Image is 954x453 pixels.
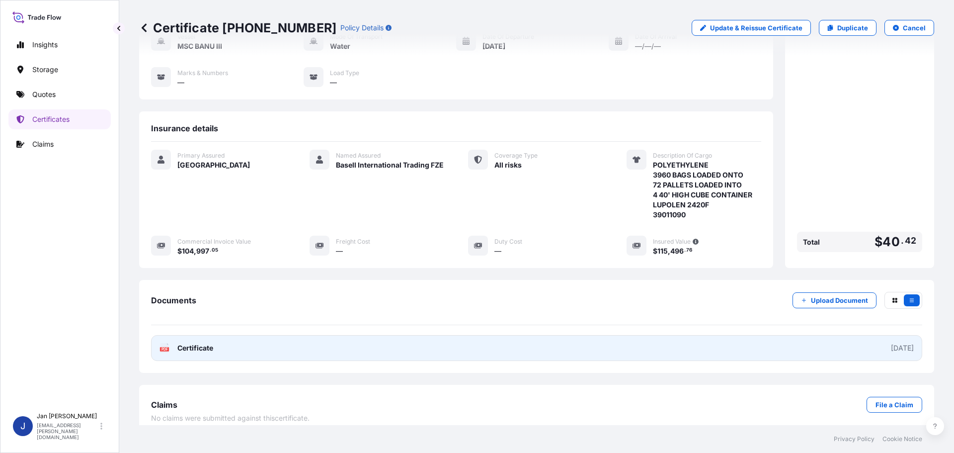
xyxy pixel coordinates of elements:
[177,160,250,170] span: [GEOGRAPHIC_DATA]
[793,292,876,308] button: Upload Document
[653,152,712,160] span: Description Of Cargo
[8,60,111,80] a: Storage
[182,248,194,255] span: 104
[177,69,228,77] span: Marks & Numbers
[686,249,692,252] span: 76
[653,238,691,246] span: Insured Value
[32,65,58,75] p: Storage
[867,397,922,413] a: File a Claim
[336,238,370,246] span: Freight Cost
[494,152,538,160] span: Coverage Type
[177,78,184,88] span: —
[653,160,752,220] span: POLYETHYLENE 3960 BAGS LOADED ONTO 72 PALLETS LOADED INTO 4 40' HIGH CUBE CONTAINER LUPOLEN 2420F...
[884,20,934,36] button: Cancel
[668,248,670,255] span: ,
[692,20,811,36] a: Update & Reissue Certificate
[151,413,310,423] span: No claims were submitted against this certificate .
[336,160,444,170] span: Basell International Trading FZE
[834,435,874,443] a: Privacy Policy
[32,90,56,99] p: Quotes
[882,435,922,443] a: Cookie Notice
[8,109,111,129] a: Certificates
[819,20,876,36] a: Duplicate
[151,400,177,410] span: Claims
[710,23,802,33] p: Update & Reissue Certificate
[901,238,904,244] span: .
[875,400,913,410] p: File a Claim
[330,69,359,77] span: Load Type
[161,348,168,351] text: PDF
[37,422,98,440] p: [EMAIL_ADDRESS][PERSON_NAME][DOMAIN_NAME]
[32,139,54,149] p: Claims
[196,248,209,255] span: 997
[803,237,820,247] span: Total
[905,238,916,244] span: 42
[37,412,98,420] p: Jan [PERSON_NAME]
[151,335,922,361] a: PDFCertificate[DATE]
[903,23,926,33] p: Cancel
[151,123,218,133] span: Insurance details
[336,246,343,256] span: —
[336,152,381,160] span: Named Assured
[210,249,211,252] span: .
[494,160,522,170] span: All risks
[194,248,196,255] span: ,
[177,238,251,246] span: Commercial Invoice Value
[882,236,899,248] span: 40
[494,238,522,246] span: Duty Cost
[811,295,868,305] p: Upload Document
[212,249,218,252] span: 05
[657,248,668,255] span: 115
[891,343,914,353] div: [DATE]
[670,248,684,255] span: 496
[32,40,58,50] p: Insights
[32,114,70,124] p: Certificates
[20,421,25,431] span: J
[177,248,182,255] span: $
[177,152,225,160] span: Primary Assured
[8,35,111,55] a: Insights
[330,78,337,88] span: —
[8,85,111,104] a: Quotes
[874,236,882,248] span: $
[340,23,384,33] p: Policy Details
[837,23,868,33] p: Duplicate
[653,248,657,255] span: $
[151,295,196,305] span: Documents
[684,249,686,252] span: .
[139,20,336,36] p: Certificate [PHONE_NUMBER]
[177,343,213,353] span: Certificate
[494,246,501,256] span: —
[8,134,111,154] a: Claims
